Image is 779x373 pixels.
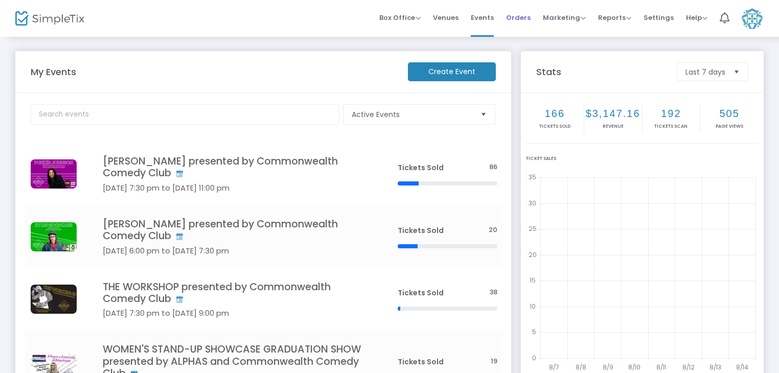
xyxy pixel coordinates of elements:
[644,5,674,31] span: Settings
[529,250,537,259] text: 20
[398,288,444,298] span: Tickets Sold
[471,5,494,31] span: Events
[531,65,672,79] m-panel-title: Stats
[532,354,536,362] text: 0
[701,123,758,130] p: Page Views
[532,328,536,336] text: 5
[686,13,707,22] span: Help
[644,107,699,120] h2: 192
[103,309,367,318] h5: [DATE] 7:30 pm to [DATE] 9:00 pm
[656,363,666,371] text: 8/11
[529,224,537,233] text: 25
[489,162,497,172] span: 86
[31,159,77,189] img: PUNKIEJOHNSONST.webp
[543,13,586,22] span: Marketing
[476,105,491,124] button: Select
[526,155,759,162] div: Ticket Sales
[585,123,641,130] p: Revenue
[701,107,758,120] h2: 505
[398,162,444,173] span: Tickets Sold
[103,246,367,255] h5: [DATE] 6:00 pm to [DATE] 7:30 pm
[729,63,744,81] button: Select
[31,285,77,314] img: 638882903839930087THEWORKSHOPST.webp
[103,281,367,305] h4: THE WORKSHOP presented by Commonwealth Comedy Club
[489,225,497,235] span: 20
[103,155,367,179] h4: [PERSON_NAME] presented by Commonwealth Comedy Club
[585,107,641,120] h2: $3,147.16
[506,5,531,31] span: Orders
[529,173,536,181] text: 35
[549,363,559,371] text: 8/7
[530,301,536,310] text: 10
[408,62,496,81] m-button: Create Event
[489,288,497,297] span: 38
[644,123,699,130] p: Tickets Scan
[603,363,613,371] text: 8/9
[628,363,640,371] text: 8/10
[529,198,536,207] text: 30
[398,357,444,367] span: Tickets Sold
[527,107,583,120] h2: 166
[736,363,748,371] text: 8/14
[26,65,403,79] m-panel-title: My Events
[379,13,421,22] span: Box Office
[31,104,339,125] input: Search events
[491,357,497,366] span: 19
[709,363,721,371] text: 8/13
[682,363,695,371] text: 8/12
[352,109,473,120] span: Active Events
[103,183,367,193] h5: [DATE] 7:30 pm to [DATE] 11:00 pm
[103,218,367,242] h4: [PERSON_NAME] presented by Commonwealth Comedy Club
[433,5,459,31] span: Venues
[527,123,583,130] p: Tickets sold
[31,222,77,251] img: 638881073467010960RYANGOODCASEST.webp
[576,363,586,371] text: 8/8
[685,67,725,77] span: Last 7 days
[530,276,536,285] text: 15
[398,225,444,236] span: Tickets Sold
[598,13,631,22] span: Reports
